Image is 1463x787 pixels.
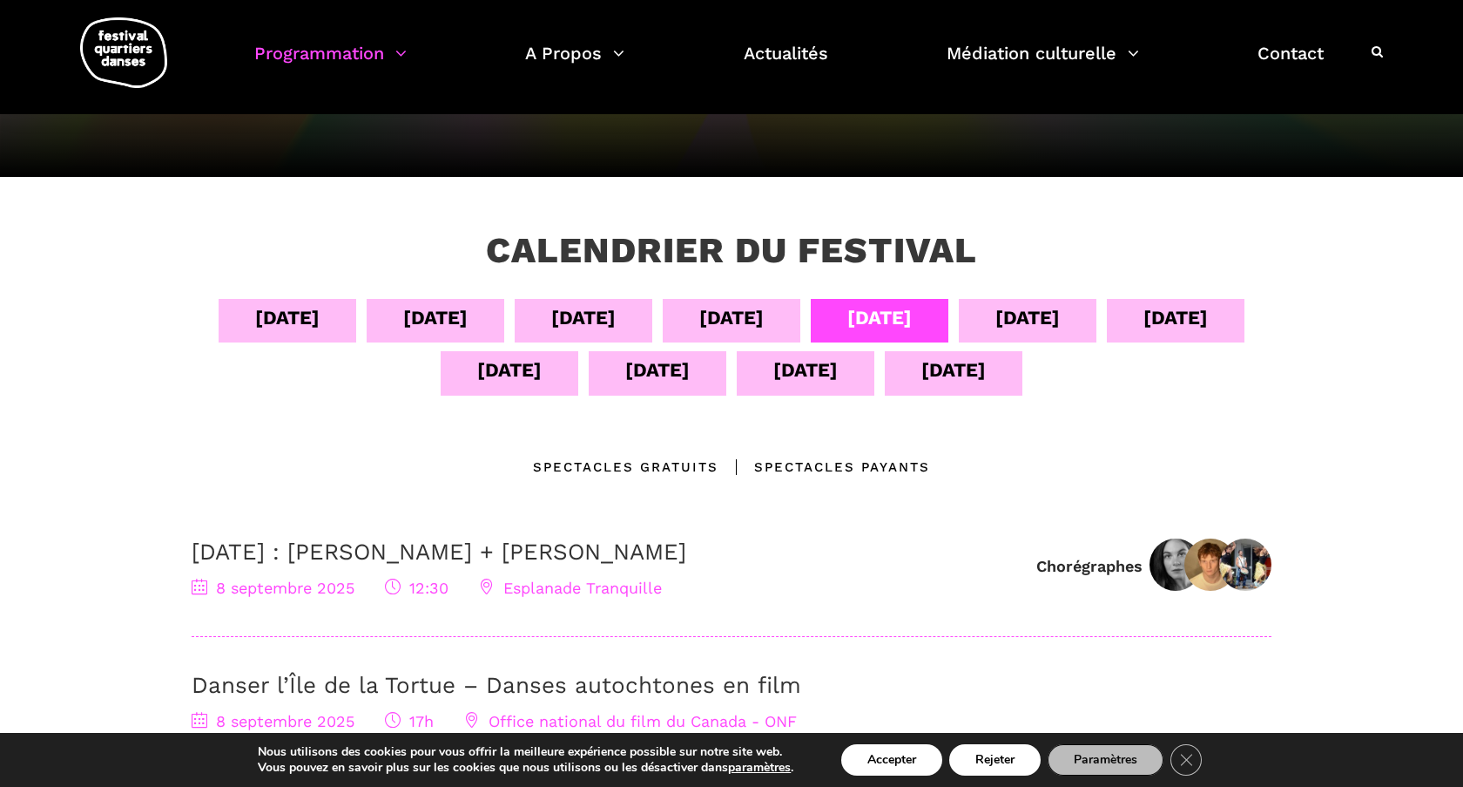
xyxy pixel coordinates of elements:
[699,302,764,333] div: [DATE]
[254,38,407,90] a: Programmation
[551,302,616,333] div: [DATE]
[258,760,793,776] p: Vous pouvez en savoir plus sur les cookies que nous utilisons ou les désactiver dans .
[258,744,793,760] p: Nous utilisons des cookies pour vous offrir la meilleure expérience possible sur notre site web.
[477,355,542,385] div: [DATE]
[744,38,828,90] a: Actualités
[847,302,912,333] div: [DATE]
[255,302,320,333] div: [DATE]
[525,38,624,90] a: A Propos
[486,229,977,273] h3: Calendrier du festival
[995,302,1060,333] div: [DATE]
[192,672,801,698] a: Danser l’Île de la Tortue – Danses autochtones en film
[1143,302,1208,333] div: [DATE]
[533,457,718,478] div: Spectacles gratuits
[841,744,942,776] button: Accepter
[625,355,690,385] div: [DATE]
[192,539,686,565] a: [DATE] : [PERSON_NAME] + [PERSON_NAME]
[479,579,662,597] span: Esplanade Tranquille
[949,744,1041,776] button: Rejeter
[773,355,838,385] div: [DATE]
[921,355,986,385] div: [DATE]
[1170,744,1202,776] button: Close GDPR Cookie Banner
[718,457,930,478] div: Spectacles Payants
[385,712,434,730] span: 17h
[1184,539,1237,591] img: Linus Janser
[403,302,468,333] div: [DATE]
[1219,539,1271,591] img: DSC_1211TaafeFanga2017
[385,579,448,597] span: 12:30
[1036,556,1143,576] div: Chorégraphes
[192,579,354,597] span: 8 septembre 2025
[1257,38,1324,90] a: Contact
[728,760,791,776] button: paramètres
[464,712,797,730] span: Office national du film du Canada - ONF
[947,38,1139,90] a: Médiation culturelle
[80,17,167,88] img: logo-fqd-med
[1149,539,1202,591] img: Rebecca Margolick
[1048,744,1163,776] button: Paramètres
[192,712,354,730] span: 8 septembre 2025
